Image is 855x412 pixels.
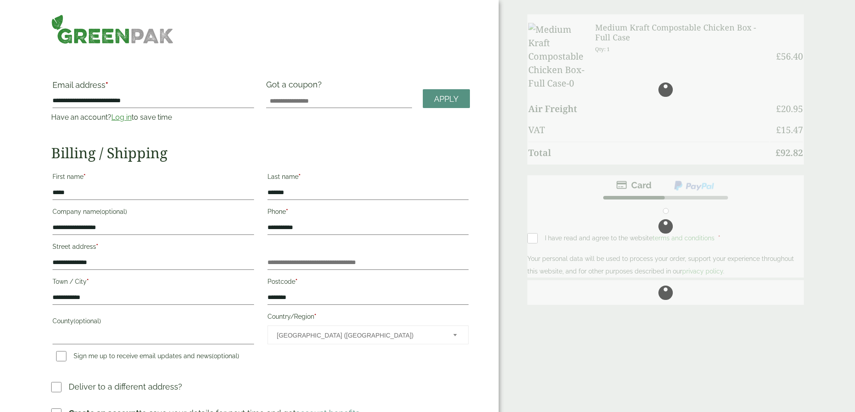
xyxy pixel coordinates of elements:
[83,173,86,180] abbr: required
[267,325,469,344] span: Country/Region
[267,170,469,186] label: Last name
[96,243,98,250] abbr: required
[298,173,301,180] abbr: required
[286,208,288,215] abbr: required
[53,205,254,221] label: Company name
[111,113,132,121] a: Log in
[53,81,254,94] label: Email address
[267,205,469,221] label: Phone
[53,240,254,256] label: Street address
[74,317,101,325] span: (optional)
[314,313,316,320] abbr: required
[51,144,470,161] h2: Billing / Shipping
[266,80,325,94] label: Got a coupon?
[53,170,254,186] label: First name
[56,351,66,361] input: Sign me up to receive email updates and news(optional)
[87,278,89,285] abbr: required
[212,352,239,360] span: (optional)
[434,94,459,104] span: Apply
[100,208,127,215] span: (optional)
[53,352,243,362] label: Sign me up to receive email updates and news
[53,275,254,291] label: Town / City
[267,275,469,291] label: Postcode
[53,315,254,330] label: County
[277,326,441,345] span: United Kingdom (UK)
[267,310,469,325] label: Country/Region
[295,278,298,285] abbr: required
[69,381,182,393] p: Deliver to a different address?
[51,14,174,44] img: GreenPak Supplies
[423,89,470,108] a: Apply
[51,112,255,123] p: Have an account? to save time
[105,80,108,90] abbr: required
